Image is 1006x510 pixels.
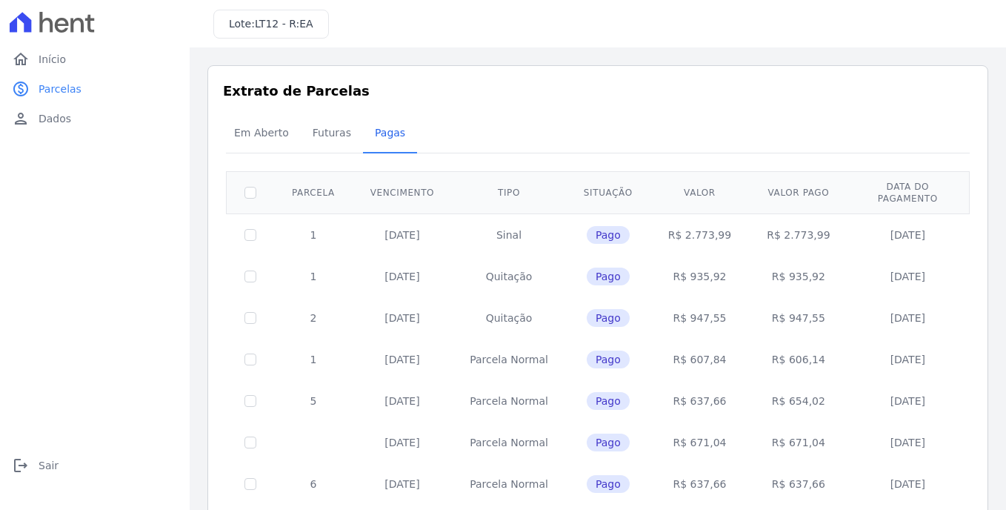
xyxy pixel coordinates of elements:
td: 1 [274,339,353,380]
td: 2 [274,297,353,339]
input: Só é possível selecionar pagamentos em aberto [244,354,256,365]
td: Parcela Normal [452,422,566,463]
th: Parcela [274,171,353,213]
td: R$ 2.773,99 [749,213,847,256]
td: R$ 947,55 [749,297,847,339]
td: R$ 671,04 [749,422,847,463]
td: R$ 671,04 [650,422,749,463]
span: Futuras [304,118,360,148]
span: Dados [39,111,71,126]
i: logout [12,457,30,474]
td: [DATE] [848,463,967,505]
i: home [12,50,30,68]
a: personDados [6,104,184,133]
h3: Extrato de Parcelas [223,81,973,101]
input: Só é possível selecionar pagamentos em aberto [244,312,256,324]
td: [DATE] [353,380,452,422]
td: [DATE] [353,422,452,463]
span: Início [39,52,66,67]
h3: Lote: [229,16,313,32]
td: [DATE] [353,463,452,505]
i: paid [12,80,30,98]
td: [DATE] [848,256,967,297]
span: Pago [587,351,630,368]
td: R$ 607,84 [650,339,749,380]
span: Em Aberto [225,118,298,148]
i: person [12,110,30,127]
span: Pago [587,475,630,493]
span: Pago [587,309,630,327]
td: [DATE] [848,297,967,339]
input: Só é possível selecionar pagamentos em aberto [244,395,256,407]
input: Só é possível selecionar pagamentos em aberto [244,478,256,490]
td: [DATE] [353,213,452,256]
span: Pagas [366,118,414,148]
a: Pagas [363,115,417,153]
td: Quitação [452,297,566,339]
td: [DATE] [353,297,452,339]
span: LT12 - R:EA [255,18,313,30]
span: Pago [587,226,630,244]
a: paidParcelas [6,74,184,104]
input: Só é possível selecionar pagamentos em aberto [244,437,256,448]
a: Futuras [301,115,363,153]
a: Em Aberto [222,115,301,153]
td: R$ 947,55 [650,297,749,339]
td: [DATE] [848,380,967,422]
span: Sair [39,458,59,473]
a: logoutSair [6,451,184,480]
th: Vencimento [353,171,452,213]
td: R$ 654,02 [749,380,847,422]
td: 1 [274,213,353,256]
td: R$ 606,14 [749,339,847,380]
th: Tipo [452,171,566,213]
td: Parcela Normal [452,380,566,422]
td: R$ 637,66 [650,463,749,505]
td: R$ 935,92 [749,256,847,297]
td: Quitação [452,256,566,297]
td: [DATE] [848,422,967,463]
th: Data do pagamento [848,171,967,213]
span: Pago [587,392,630,410]
span: Pago [587,268,630,285]
td: R$ 637,66 [749,463,847,505]
input: Só é possível selecionar pagamentos em aberto [244,229,256,241]
span: Pago [587,434,630,451]
td: [DATE] [353,256,452,297]
td: [DATE] [848,339,967,380]
a: homeInício [6,44,184,74]
td: 1 [274,256,353,297]
td: 6 [274,463,353,505]
input: Só é possível selecionar pagamentos em aberto [244,271,256,282]
td: R$ 637,66 [650,380,749,422]
td: [DATE] [848,213,967,256]
td: R$ 935,92 [650,256,749,297]
span: Parcelas [39,82,81,96]
th: Situação [566,171,650,213]
th: Valor pago [749,171,847,213]
td: R$ 2.773,99 [650,213,749,256]
td: 5 [274,380,353,422]
td: Parcela Normal [452,463,566,505]
td: Sinal [452,213,566,256]
td: Parcela Normal [452,339,566,380]
th: Valor [650,171,749,213]
td: [DATE] [353,339,452,380]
